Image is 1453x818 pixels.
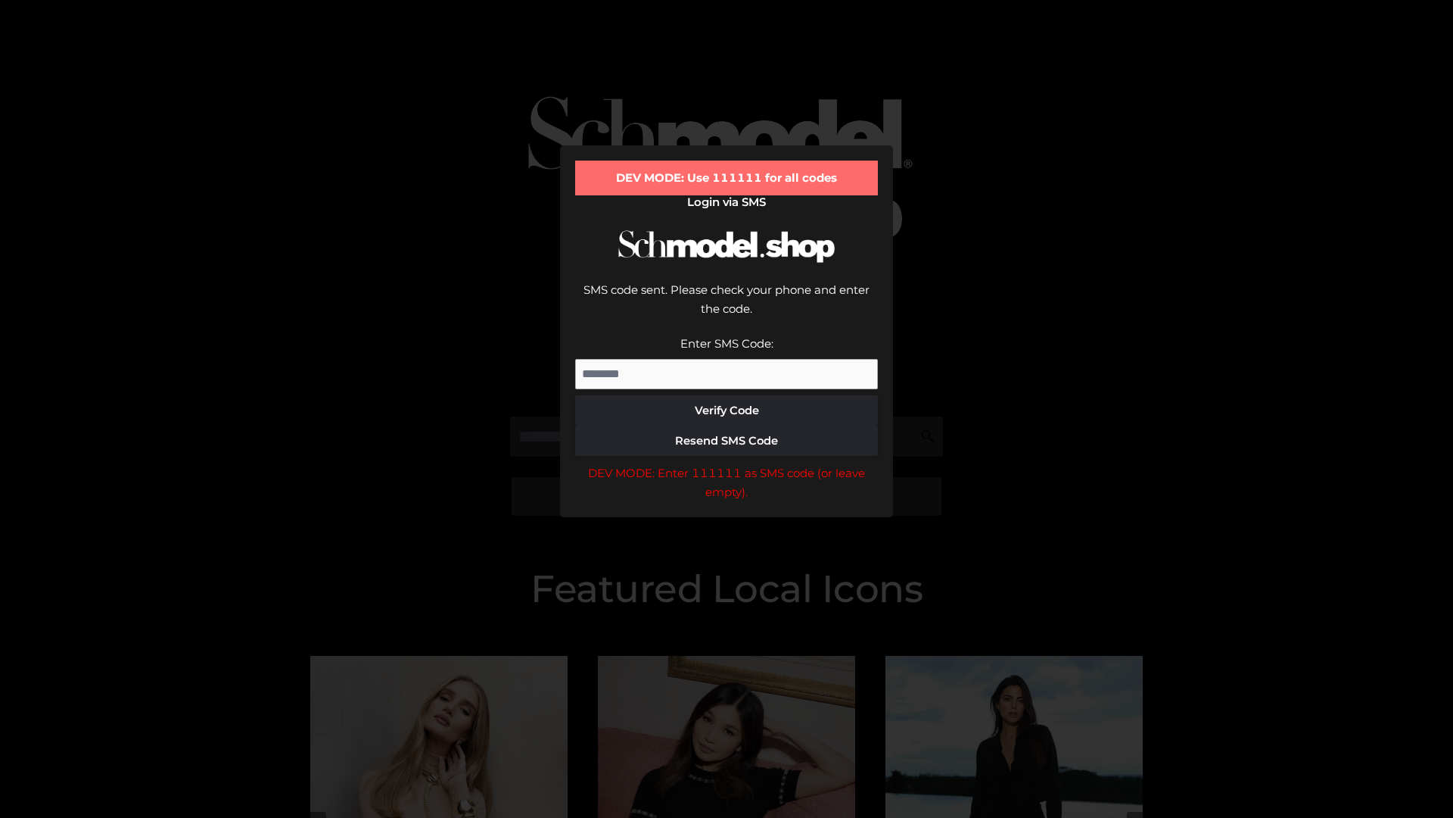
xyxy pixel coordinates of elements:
[575,426,878,456] button: Resend SMS Code
[575,195,878,209] h2: Login via SMS
[575,464,878,502] div: DEV MODE: Enter 111111 as SMS code (or leave empty).
[680,336,773,351] label: Enter SMS Code:
[575,395,878,426] button: Verify Code
[613,217,840,276] img: Schmodel Logo
[575,280,878,334] div: SMS code sent. Please check your phone and enter the code.
[575,161,878,195] div: DEV MODE: Use 111111 for all codes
